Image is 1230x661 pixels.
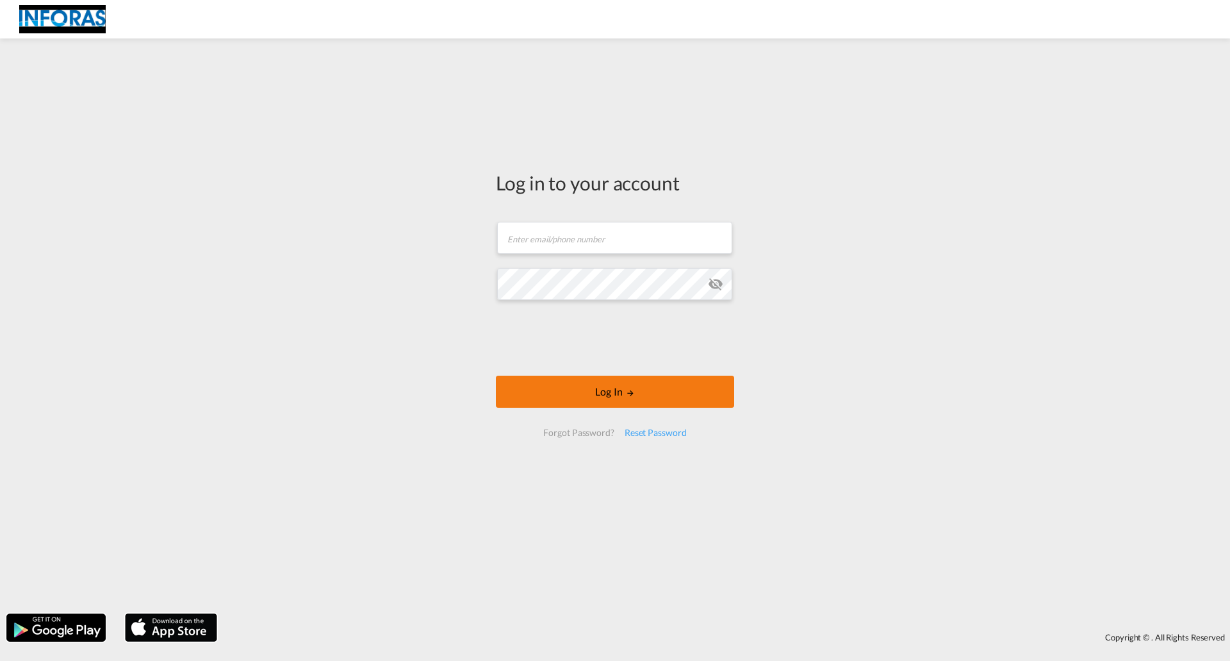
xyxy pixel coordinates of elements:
[19,5,106,34] img: eff75c7098ee11eeb65dd1c63e392380.jpg
[5,612,107,643] img: google.png
[496,376,734,408] button: LOGIN
[708,276,723,292] md-icon: icon-eye-off
[538,421,619,444] div: Forgot Password?
[518,313,712,363] iframe: reCAPTCHA
[224,626,1230,648] div: Copyright © . All Rights Reserved
[496,169,734,196] div: Log in to your account
[124,612,218,643] img: apple.png
[619,421,692,444] div: Reset Password
[497,222,732,254] input: Enter email/phone number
